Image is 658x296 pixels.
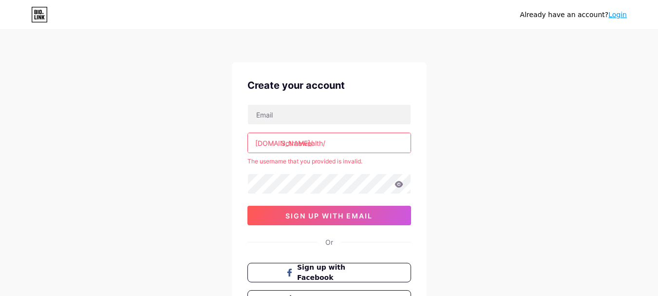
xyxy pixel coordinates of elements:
[247,206,411,225] button: sign up with email
[325,237,333,247] div: Or
[247,263,411,282] button: Sign up with Facebook
[255,138,313,148] div: [DOMAIN_NAME]/
[285,212,373,220] span: sign up with email
[247,78,411,93] div: Create your account
[248,133,411,153] input: username
[520,10,627,20] div: Already have an account?
[247,157,411,166] div: The username that you provided is invalid.
[297,262,373,283] span: Sign up with Facebook
[248,105,411,124] input: Email
[608,11,627,19] a: Login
